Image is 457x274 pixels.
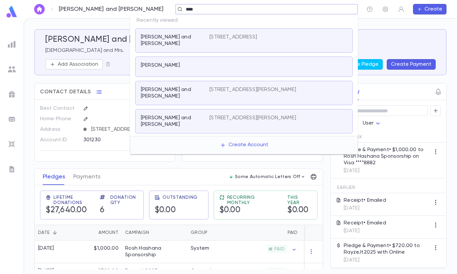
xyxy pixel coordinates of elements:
div: Rosh Hashana Sponsorship [125,245,184,258]
p: Receipt • Emailed [344,197,386,204]
p: [DATE] [344,205,386,212]
p: [PERSON_NAME] and [PERSON_NAME] [141,115,202,128]
div: [DATE] [38,245,54,252]
div: Group [187,225,237,240]
img: batches_grey.339ca447c9d9533ef1741baa751efc33.svg [8,115,16,123]
p: [STREET_ADDRESS][PERSON_NAME] [209,86,296,93]
button: Sort [149,227,160,238]
h5: $27,640.00 [46,205,87,215]
p: [STREET_ADDRESS][PERSON_NAME] [209,115,296,121]
h5: [PERSON_NAME] and [PERSON_NAME] [45,35,194,45]
button: Sort [207,227,218,238]
p: Receipt • Emailed [344,220,386,226]
button: Some Automatic Letters Off [227,172,308,181]
div: 301230 [83,135,152,145]
div: User [363,117,382,130]
p: Home Phone [40,114,78,124]
p: [DATE] [344,168,430,174]
p: [PERSON_NAME] and [PERSON_NAME] [141,34,202,47]
p: [PERSON_NAME] and [PERSON_NAME] [59,6,164,13]
p: [DATE] [344,228,386,234]
div: Group [191,225,207,240]
p: Pledge & Payment • $720.00 to Rayze.It2025 with Online [344,242,430,256]
div: System [191,245,209,252]
p: Some Automatic Letters Off [235,174,300,179]
img: letters_grey.7941b92b52307dd3b8a917253454ce1c.svg [8,165,16,173]
p: Pledge & Payment • $1,000.00 to Rosh Hashana Sponsorship on Visa ****8882 [344,147,430,166]
button: Add Association [45,59,103,70]
p: Best Contact [40,103,78,114]
button: Sort [88,227,98,238]
p: [STREET_ADDRESS] [209,34,257,40]
p: Account ID [40,135,78,145]
img: imports_grey.530a8a0e642e233f2baf0ef88e8c9fcb.svg [8,140,16,148]
p: [DEMOGRAPHIC_DATA] and Mrs. [45,47,436,54]
div: Amount [98,225,119,240]
span: User [363,121,374,126]
div: Amount [79,225,122,240]
img: logo [5,5,18,18]
h5: $0.00 [155,205,176,215]
button: Create Pledge [338,59,383,70]
button: Create [413,4,446,14]
div: Date [35,225,79,240]
h5: $0.00 [219,205,241,215]
button: Create Account [215,139,273,151]
button: Pledges [43,169,65,185]
div: $1,000.00 [79,240,122,263]
div: Date [38,225,50,240]
img: reports_grey.c525e4749d1bce6a11f5fe2a8de1b229.svg [8,40,16,48]
div: Campaign [125,225,149,240]
button: Sort [304,227,315,238]
span: This Year [287,195,312,205]
p: Add Association [58,61,98,68]
h5: 6 [100,205,105,215]
span: PAID [272,246,287,252]
p: [PERSON_NAME] and [PERSON_NAME] [141,86,202,100]
div: Campaign [122,225,187,240]
img: home_white.a664292cf8c1dea59945f0da9f25487c.svg [35,7,43,12]
button: Sort [277,227,288,238]
div: Paid [288,225,297,240]
span: Donation Qty [110,195,138,205]
p: Recently viewed [130,14,358,26]
span: Contact Details [40,89,91,95]
img: students_grey.60c7aba0da46da39d6d829b817ac14fc.svg [8,65,16,73]
div: Outstanding [301,225,350,240]
h5: $0.00 [287,205,309,215]
span: Outstanding [163,195,198,200]
button: Payments [73,169,100,185]
p: [DATE] [344,257,430,263]
button: Create Payment [387,59,436,70]
div: Paid [237,225,301,240]
p: [PERSON_NAME] [141,62,180,69]
button: Sort [50,227,60,238]
span: [STREET_ADDRESS] [89,126,170,133]
p: Address [40,124,78,135]
span: Earlier [337,185,356,190]
span: Recurring Monthly [227,195,280,205]
span: Lifetime Donations [54,195,92,205]
img: campaigns_grey.99e729a5f7ee94e3726e6486bddda8f1.svg [8,90,16,98]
